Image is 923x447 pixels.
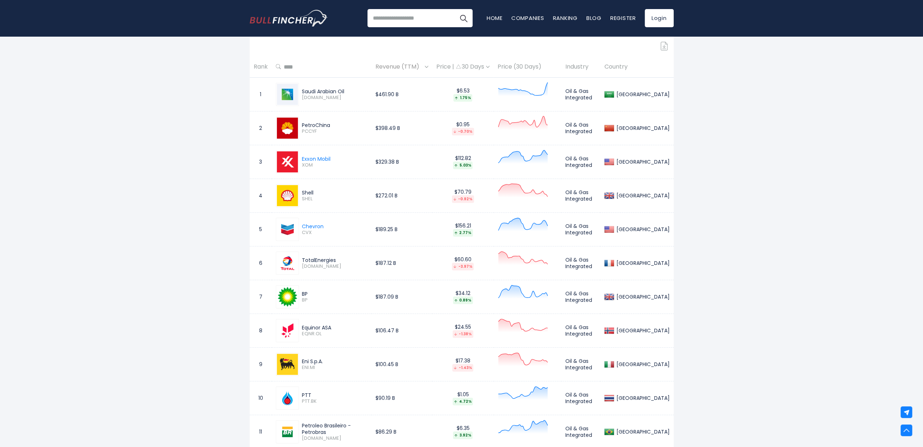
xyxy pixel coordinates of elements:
[302,122,367,128] div: PetroChina
[371,381,432,415] td: $90.19 B
[600,56,673,78] th: Country
[250,314,272,348] td: 8
[371,213,432,246] td: $189.25 B
[250,381,272,415] td: 10
[371,280,432,314] td: $187.09 B
[371,111,432,145] td: $398.49 B
[250,10,328,26] a: Go to homepage
[276,218,324,241] a: Chevron CVX
[250,56,272,78] th: Rank
[277,151,298,172] img: XOM.png
[436,256,490,270] div: $60.60
[277,84,298,105] img: 2222.SR.png
[511,14,544,22] a: Companies
[645,9,674,27] a: Login
[302,88,367,95] div: Saudi Arabian Oil
[302,422,367,435] div: Petroleo Brasileiro - Petrobras
[453,330,473,338] div: -1.38%
[561,213,600,246] td: Oil & Gas Integrated
[454,9,473,27] button: Search
[250,246,272,280] td: 6
[561,145,600,179] td: Oil & Gas Integrated
[302,331,367,337] span: EQNR.OL
[453,296,473,304] div: 0.89%
[302,392,367,398] div: PTT
[302,257,367,263] div: TotalEnergies
[494,56,561,78] th: Price (30 Days)
[277,421,298,442] img: PETR3.SA.png
[436,155,490,169] div: $112.82
[302,128,367,135] span: PCCYF
[302,263,367,270] span: [DOMAIN_NAME]
[561,314,600,348] td: Oil & Gas Integrated
[553,14,578,22] a: Ranking
[302,189,367,196] div: Shell
[586,14,602,22] a: Blog
[302,223,324,230] div: Chevron
[561,280,600,314] td: Oil & Gas Integrated
[614,294,669,300] div: [GEOGRAPHIC_DATA]
[250,280,272,314] td: 7
[371,145,432,179] td: $329.38 B
[453,229,473,237] div: 2.77%
[302,324,367,331] div: Equinor ASA
[302,95,367,101] span: [DOMAIN_NAME]
[452,128,474,135] div: -0.70%
[277,118,298,139] img: PCCYF.png
[250,78,272,111] td: 1
[250,145,272,179] td: 3
[436,324,490,338] div: $24.55
[277,320,298,341] img: EQNR.OL.png
[375,61,423,73] span: Revenue (TTM)
[250,10,328,26] img: Bullfincher logo
[302,297,367,303] span: BP
[614,395,669,401] div: [GEOGRAPHIC_DATA]
[614,260,669,266] div: [GEOGRAPHIC_DATA]
[561,348,600,381] td: Oil & Gas Integrated
[250,348,272,381] td: 9
[302,156,330,162] div: Exxon Mobil
[610,14,636,22] a: Register
[277,219,298,240] img: CVX.png
[436,121,490,135] div: $0.95
[614,361,669,368] div: [GEOGRAPHIC_DATA]
[614,327,669,334] div: [GEOGRAPHIC_DATA]
[614,159,669,165] div: [GEOGRAPHIC_DATA]
[371,348,432,381] td: $100.45 B
[371,314,432,348] td: $106.47 B
[487,14,503,22] a: Home
[453,431,473,439] div: 3.92%
[302,162,330,168] span: XOM
[436,290,490,304] div: $34.12
[614,226,669,233] div: [GEOGRAPHIC_DATA]
[561,78,600,111] td: Oil & Gas Integrated
[561,56,600,78] th: Industry
[614,428,669,435] div: [GEOGRAPHIC_DATA]
[561,111,600,145] td: Oil & Gas Integrated
[453,94,472,102] div: 1.75%
[302,365,367,371] span: ENI.MI
[250,213,272,246] td: 5
[452,263,474,270] div: -3.97%
[371,78,432,111] td: $461.90 B
[371,246,432,280] td: $187.12 B
[561,381,600,415] td: Oil & Gas Integrated
[302,291,367,297] div: BP
[436,63,490,71] div: Price | 30 Days
[436,87,490,102] div: $6.53
[436,391,490,405] div: $1.05
[302,435,367,442] span: [DOMAIN_NAME]
[302,230,324,236] span: CVX
[453,161,473,169] div: 5.03%
[614,125,669,131] div: [GEOGRAPHIC_DATA]
[614,192,669,199] div: [GEOGRAPHIC_DATA]
[371,179,432,213] td: $272.01 B
[436,189,490,203] div: $70.79
[277,286,298,307] img: BP.png
[561,179,600,213] td: Oil & Gas Integrated
[452,195,474,203] div: -0.92%
[276,150,330,173] a: Exxon Mobil XOM
[436,222,490,237] div: $156.21
[277,185,298,206] img: SHEL.png
[277,253,298,274] img: TTE.PA.png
